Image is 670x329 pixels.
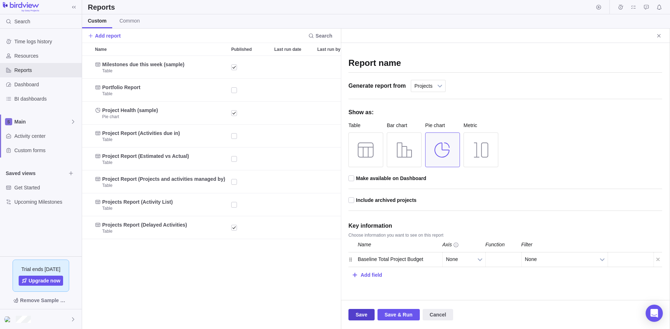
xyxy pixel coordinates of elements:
span: None [525,252,595,266]
div: Name [92,170,228,193]
span: Search [315,32,332,39]
span: Project Report (Estimated vs Actual) [102,153,189,160]
div: Name [92,216,228,239]
div: Last run date [271,56,314,79]
div: Name [92,43,228,55]
div: Name [353,238,442,252]
input: Report name [348,55,662,73]
span: Get Started [14,184,79,191]
span: Browse views [66,168,76,178]
div: Function [485,238,521,252]
div: Khaled [4,315,13,324]
span: Approval requests [641,2,651,12]
div: Last run date [271,170,314,193]
span: Table [102,160,113,165]
div: Generate report from [348,80,406,92]
div: Published [228,216,271,239]
a: Time logs [616,5,626,11]
div: Last run date [271,193,314,216]
div: Last run by [314,216,415,239]
div: Add field [361,268,382,281]
span: Dashboard [14,81,79,88]
div: Last run date [271,125,314,147]
div: Name [92,147,228,170]
span: Milestones due this week (sample) [102,61,185,68]
img: logo [3,2,39,12]
div: Baseline Total Project Budget [353,252,442,267]
span: Search [14,18,30,25]
div: Last run by [314,193,415,216]
a: Approval requests [641,5,651,11]
span: Save [348,309,375,320]
div: Pie chart [425,122,460,129]
span: Start timer [594,2,604,12]
span: Reports [14,67,79,74]
div: Last run by [314,147,415,170]
h2: Reports [88,2,115,12]
span: Save [356,310,367,319]
div: Published [228,43,271,55]
div: Last run by [314,170,415,193]
div: Choose information you want to see on this report [348,232,662,238]
div: Last run date [271,216,314,239]
span: Make available on Dashboard [356,175,426,181]
div: Show as: [348,106,498,118]
span: My assignments [628,2,638,12]
div: grid [82,56,341,329]
span: Resources [14,52,79,59]
div: Published [228,56,271,79]
span: Save & Run [377,309,420,320]
span: Remove Sample Data [6,295,76,306]
div: Name [92,56,228,79]
a: My assignments [628,5,638,11]
div: Name [92,79,228,102]
span: Last run by [317,46,341,53]
span: Project Report (Projects and activities managed by) [102,175,225,183]
div: Axis [442,238,452,252]
div: Last run date [271,102,314,125]
div: Published [228,193,271,216]
span: Save & Run [385,310,413,319]
span: Project Health (sample) [102,107,158,114]
span: Custom [88,17,106,24]
div: Published [228,125,271,147]
div: Published [228,170,271,193]
div: Name [92,125,228,147]
div: Last run date [271,43,314,55]
span: BI dashboards [14,95,79,102]
a: Common [114,14,146,28]
div: Last run by [314,79,415,102]
div: Last run by [314,125,415,147]
div: Last run date [271,147,314,170]
span: Time logs [616,2,626,12]
span: Projects Report (Activity List) [102,198,173,205]
span: Last run date [274,46,301,53]
span: Custom forms [14,147,79,154]
span: Projects [414,80,433,92]
div: Name [92,102,228,125]
span: Table [102,205,113,211]
div: Name [92,193,228,216]
div: Last run date [271,79,314,102]
span: None [446,252,473,266]
span: Common [119,17,140,24]
span: Pie chart [102,114,119,120]
span: Table [102,137,113,142]
a: Custom [82,14,112,28]
a: Upgrade now [19,276,63,286]
img: Show [4,316,13,322]
div: Table [348,122,383,129]
span: Remove Sample Data [20,296,69,305]
span: Add report [88,31,121,41]
div: Metric [464,122,498,129]
span: Table [102,228,113,234]
a: Notifications [654,5,664,11]
span: Saved views [6,170,66,177]
div: Bar chart [387,122,422,129]
span: Portfolio Report [102,84,141,91]
span: Notifications [654,2,664,12]
span: Activity center [14,132,79,140]
div: Published [228,102,271,125]
span: Table [102,91,113,97]
span: Table [102,183,113,188]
